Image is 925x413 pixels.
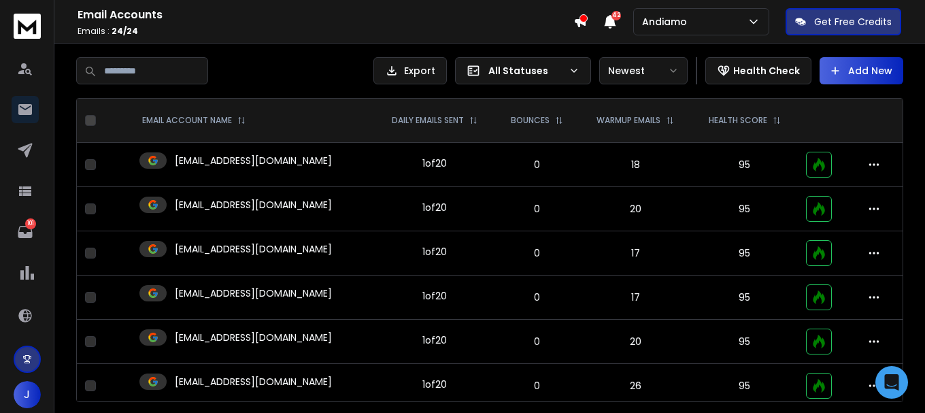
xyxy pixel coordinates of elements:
[579,187,692,231] td: 20
[488,64,563,78] p: All Statuses
[175,154,332,167] p: [EMAIL_ADDRESS][DOMAIN_NAME]
[25,218,36,229] p: 101
[175,198,332,212] p: [EMAIL_ADDRESS][DOMAIN_NAME]
[373,57,447,84] button: Export
[78,26,573,37] p: Emails :
[503,291,571,304] p: 0
[14,381,41,408] button: J
[12,218,39,246] a: 101
[78,7,573,23] h1: Email Accounts
[692,231,798,276] td: 95
[692,276,798,320] td: 95
[422,378,447,391] div: 1 of 20
[112,25,138,37] span: 24 / 24
[692,187,798,231] td: 95
[392,115,464,126] p: DAILY EMAILS SENT
[814,15,892,29] p: Get Free Credits
[692,320,798,364] td: 95
[642,15,692,29] p: Andiamo
[579,320,692,364] td: 20
[175,331,332,344] p: [EMAIL_ADDRESS][DOMAIN_NAME]
[503,246,571,260] p: 0
[692,364,798,408] td: 95
[733,64,800,78] p: Health Check
[422,245,447,259] div: 1 of 20
[705,57,811,84] button: Health Check
[422,289,447,303] div: 1 of 20
[579,231,692,276] td: 17
[599,57,688,84] button: Newest
[175,375,332,389] p: [EMAIL_ADDRESS][DOMAIN_NAME]
[422,201,447,214] div: 1 of 20
[503,335,571,348] p: 0
[579,364,692,408] td: 26
[14,14,41,39] img: logo
[596,115,660,126] p: WARMUP EMAILS
[579,276,692,320] td: 17
[503,158,571,171] p: 0
[786,8,901,35] button: Get Free Credits
[875,366,908,399] div: Open Intercom Messenger
[175,242,332,256] p: [EMAIL_ADDRESS][DOMAIN_NAME]
[175,286,332,300] p: [EMAIL_ADDRESS][DOMAIN_NAME]
[820,57,903,84] button: Add New
[422,156,447,170] div: 1 of 20
[142,115,246,126] div: EMAIL ACCOUNT NAME
[709,115,767,126] p: HEALTH SCORE
[503,202,571,216] p: 0
[611,11,621,20] span: 42
[692,143,798,187] td: 95
[422,333,447,347] div: 1 of 20
[579,143,692,187] td: 18
[503,379,571,393] p: 0
[511,115,550,126] p: BOUNCES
